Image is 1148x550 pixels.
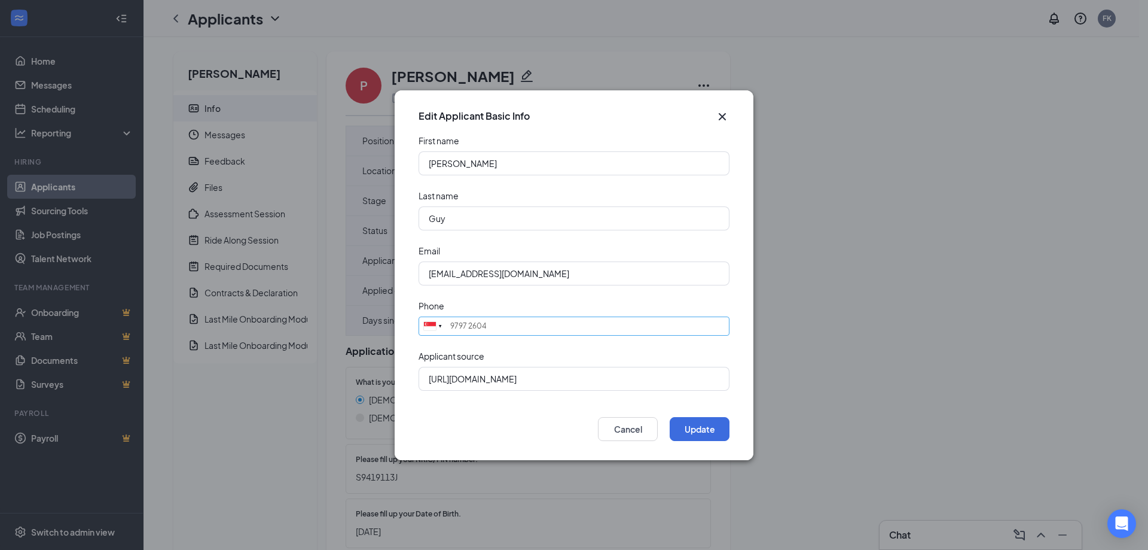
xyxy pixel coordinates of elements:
[715,110,729,124] button: Close
[670,417,729,441] button: Update
[598,417,658,441] button: Cancel
[419,135,459,147] div: First name
[419,367,729,391] input: Enter applicant source
[419,151,729,175] input: Enter applicant first name
[419,262,729,285] input: Enter applicant email
[1107,509,1136,538] div: Open Intercom Messenger
[419,110,530,123] h3: Edit Applicant Basic Info
[419,317,447,335] div: Singapore: +65
[419,245,440,257] div: Email
[715,110,729,124] svg: Cross
[419,206,729,230] input: Enter applicant last name
[419,190,459,202] div: Last name
[419,300,444,312] div: Phone
[419,350,484,362] div: Applicant source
